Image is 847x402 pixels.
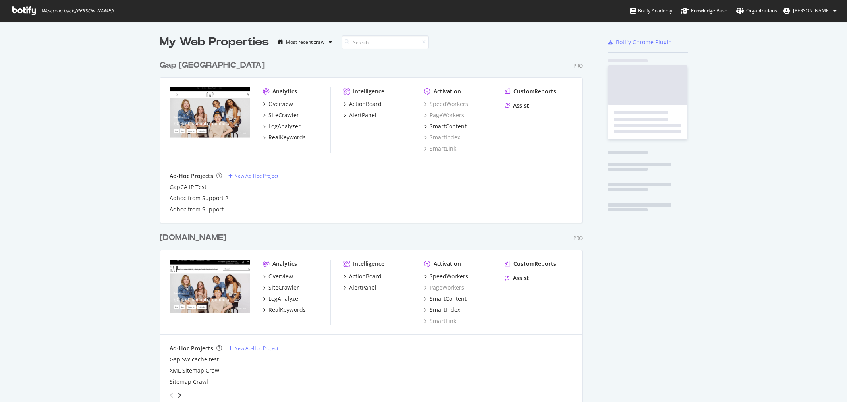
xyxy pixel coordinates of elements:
a: ActionBoard [343,100,382,108]
a: RealKeywords [263,306,306,314]
div: Gap [GEOGRAPHIC_DATA] [160,60,265,71]
a: GapCA IP Test [170,183,206,191]
div: My Web Properties [160,34,269,50]
div: angle-left [166,389,177,402]
div: CustomReports [513,87,556,95]
a: LogAnalyzer [263,295,301,303]
a: AlertPanel [343,111,376,119]
a: SmartContent [424,295,467,303]
a: CustomReports [505,87,556,95]
a: SmartContent [424,122,467,130]
div: Overview [268,273,293,280]
a: SiteCrawler [263,284,299,292]
a: Sitemap Crawl [170,378,208,386]
a: SmartIndex [424,133,460,141]
div: SmartIndex [430,306,460,314]
div: SmartContent [430,295,467,303]
a: New Ad-Hoc Project [228,172,278,179]
a: SmartIndex [424,306,460,314]
a: Gap SW cache test [170,356,219,363]
a: Botify Chrome Plugin [608,38,672,46]
span: Natalie Bargas [793,7,830,14]
div: Botify Chrome Plugin [616,38,672,46]
div: SiteCrawler [268,111,299,119]
div: Assist [513,102,529,110]
a: Overview [263,100,293,108]
a: Adhoc from Support [170,205,224,213]
a: RealKeywords [263,133,306,141]
a: Assist [505,274,529,282]
div: ActionBoard [349,100,382,108]
img: Gapcanada.ca [170,87,250,152]
a: SmartLink [424,145,456,153]
div: Overview [268,100,293,108]
div: Analytics [272,260,297,268]
div: LogAnalyzer [268,295,301,303]
div: SmartContent [430,122,467,130]
img: Gap.com [170,260,250,324]
div: Organizations [736,7,777,15]
div: ActionBoard [349,273,382,280]
a: New Ad-Hoc Project [228,345,278,352]
a: [DOMAIN_NAME] [160,232,230,244]
span: Welcome back, [PERSON_NAME] ! [42,8,114,14]
div: Botify Academy [630,7,672,15]
a: ActionBoard [343,273,382,280]
div: Assist [513,274,529,282]
a: Overview [263,273,293,280]
input: Search [342,35,429,49]
a: SpeedWorkers [424,273,468,280]
div: CustomReports [513,260,556,268]
a: PageWorkers [424,284,464,292]
div: New Ad-Hoc Project [234,172,278,179]
div: Activation [434,260,461,268]
div: Knowledge Base [681,7,727,15]
div: RealKeywords [268,133,306,141]
div: angle-right [177,391,182,399]
div: AlertPanel [349,111,376,119]
div: SiteCrawler [268,284,299,292]
div: RealKeywords [268,306,306,314]
div: Intelligence [353,87,384,95]
a: XML Sitemap Crawl [170,367,221,375]
a: SpeedWorkers [424,100,468,108]
div: Most recent crawl [286,40,326,44]
div: Ad-Hoc Projects [170,172,213,180]
div: AlertPanel [349,284,376,292]
div: Activation [434,87,461,95]
div: Ad-Hoc Projects [170,344,213,352]
a: SmartLink [424,317,456,325]
button: Most recent crawl [275,36,335,48]
div: Intelligence [353,260,384,268]
button: [PERSON_NAME] [777,4,843,17]
a: AlertPanel [343,284,376,292]
a: Assist [505,102,529,110]
a: CustomReports [505,260,556,268]
a: Gap [GEOGRAPHIC_DATA] [160,60,268,71]
a: Adhoc from Support 2 [170,194,228,202]
a: LogAnalyzer [263,122,301,130]
div: New Ad-Hoc Project [234,345,278,352]
a: PageWorkers [424,111,464,119]
div: Pro [573,235,583,242]
div: [DOMAIN_NAME] [160,232,226,244]
div: Analytics [272,87,297,95]
div: LogAnalyzer [268,122,301,130]
div: SpeedWorkers [430,273,468,280]
a: SiteCrawler [263,111,299,119]
div: Pro [573,62,583,69]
